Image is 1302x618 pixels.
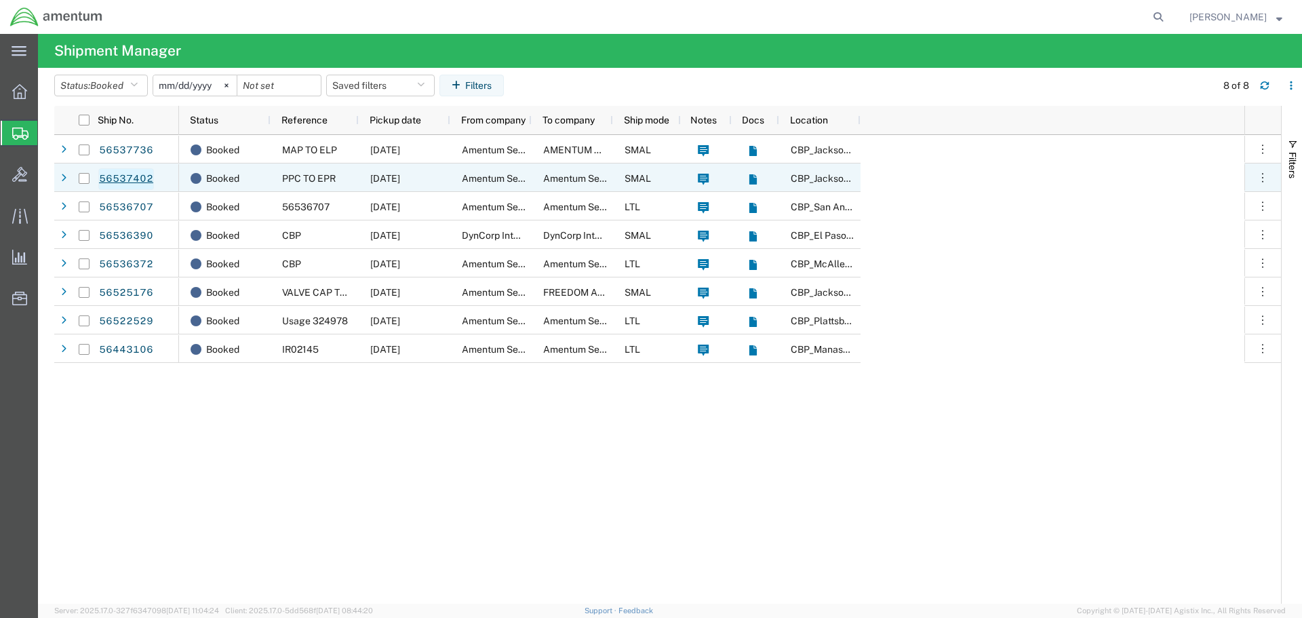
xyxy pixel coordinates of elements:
[462,258,561,269] span: Amentum Services, Inc
[370,144,400,155] span: 08/19/2025
[370,201,400,212] span: 08/19/2025
[690,115,717,125] span: Notes
[790,115,828,125] span: Location
[225,606,373,615] span: Client: 2025.17.0-5dd568f
[282,230,301,241] span: CBP
[791,258,951,269] span: CBP_McAllen, TX_MCA
[98,339,154,361] a: 56443106
[462,315,561,326] span: Amentum Services, Inc
[316,606,373,615] span: [DATE] 08:44:20
[462,287,564,298] span: Amentum Services, Inc.
[206,278,239,307] span: Booked
[370,173,400,184] span: 08/19/2025
[791,230,947,241] span: CBP_El Paso, TX_NLS_EFO
[462,230,577,241] span: DynCorp International LLC
[370,115,421,125] span: Pickup date
[543,344,645,355] span: Amentum Services, Inc.
[624,115,669,125] span: Ship mode
[9,7,103,27] img: logo
[461,115,526,125] span: From company
[282,258,301,269] span: CBP
[543,258,645,269] span: Amentum Services, Inc.
[98,115,134,125] span: Ship No.
[543,287,686,298] span: FREEDOM AIR INDUSTRIES INC.
[462,344,561,355] span: Amentum Services, Inc
[370,287,400,298] span: 08/18/2025
[282,173,336,184] span: PPC TO EPR
[742,115,764,125] span: Docs
[206,193,239,221] span: Booked
[98,197,154,218] a: 56536707
[370,258,400,269] span: 08/19/2025
[625,315,640,326] span: LTL
[326,75,435,96] button: Saved filters
[542,115,595,125] span: To company
[625,144,651,155] span: SMAL
[370,315,400,326] span: 08/19/2025
[206,164,239,193] span: Booked
[791,315,966,326] span: CBP_Plattsburgh, NY_EPL
[1189,9,1283,25] button: [PERSON_NAME]
[791,144,968,155] span: CBP_Jacksonville, FL_SER
[166,606,219,615] span: [DATE] 11:04:24
[206,250,239,278] span: Booked
[625,344,640,355] span: LTL
[282,315,348,326] span: Usage 324978
[791,173,968,184] span: CBP_Jacksonville, FL_SER
[585,606,618,615] a: Support
[54,606,219,615] span: Server: 2025.17.0-327f6347098
[1189,9,1267,24] span: Nick Riddle
[543,230,658,241] span: DynCorp International LLC
[90,80,123,91] span: Booked
[618,606,653,615] a: Feedback
[791,287,968,298] span: CBP_Jacksonville, FL_SER
[153,75,237,96] input: Not set
[237,75,321,96] input: Not set
[370,344,400,355] span: 08/18/2025
[625,230,651,241] span: SMAL
[98,311,154,332] a: 56522529
[543,173,643,184] span: Amentum Services, Inc
[206,307,239,335] span: Booked
[98,140,154,161] a: 56537736
[462,144,564,155] span: Amentum Services, Inc.
[543,144,661,155] span: AMENTUM SERVICES, INC
[1077,605,1286,617] span: Copyright © [DATE]-[DATE] Agistix Inc., All Rights Reserved
[625,201,640,212] span: LTL
[543,201,645,212] span: Amentum Services, Inc.
[98,282,154,304] a: 56525176
[462,201,561,212] span: Amentum Services, Inc
[282,201,330,212] span: 56536707
[791,344,959,355] span: CBP_Manassas, VA_NCR
[282,144,337,155] span: MAP TO ELP
[281,115,328,125] span: Reference
[282,344,319,355] span: IR02145
[190,115,218,125] span: Status
[625,287,651,298] span: SMAL
[370,230,400,241] span: 08/19/2025
[206,221,239,250] span: Booked
[625,173,651,184] span: SMAL
[98,168,154,190] a: 56537402
[439,75,504,96] button: Filters
[98,225,154,247] a: 56536390
[54,75,148,96] button: Status:Booked
[54,34,181,68] h4: Shipment Manager
[98,254,154,275] a: 56536372
[543,315,645,326] span: Amentum Services, Inc.
[282,287,388,298] span: VALVE CAP TO VENDOR
[206,335,239,364] span: Booked
[1223,79,1249,93] div: 8 of 8
[1287,152,1298,178] span: Filters
[206,136,239,164] span: Booked
[625,258,640,269] span: LTL
[462,173,564,184] span: Amentum Services, Inc.
[791,201,968,212] span: CBP_San Antonio, TX_WST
